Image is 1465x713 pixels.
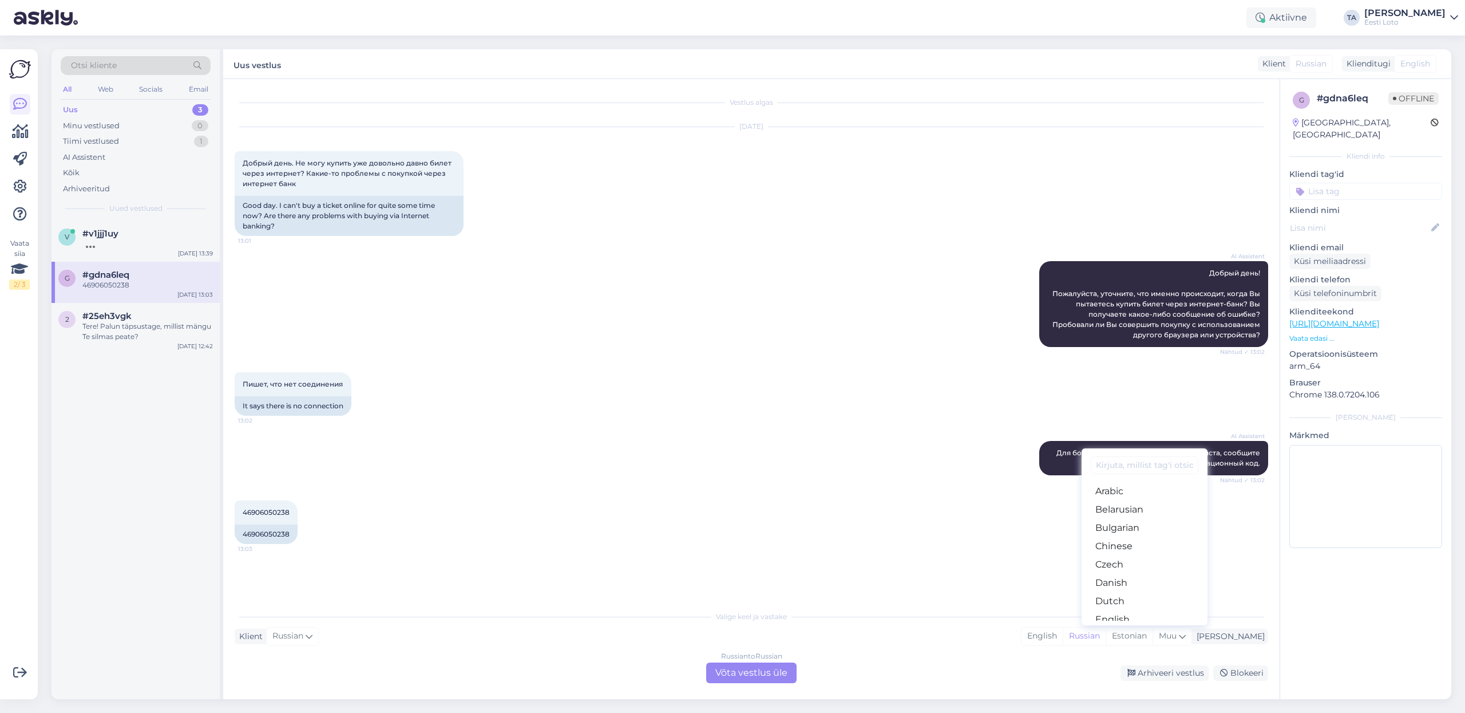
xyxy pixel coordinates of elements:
[721,651,782,661] div: Russian to Russian
[1213,665,1268,681] div: Blokeeri
[109,203,163,214] span: Uued vestlused
[1289,306,1442,318] p: Klienditeekond
[63,104,78,116] div: Uus
[1082,592,1207,610] a: Dutch
[178,249,213,258] div: [DATE] 13:39
[1246,7,1316,28] div: Aktiivne
[1289,412,1442,423] div: [PERSON_NAME]
[65,233,69,241] span: v
[1364,9,1458,27] a: [PERSON_NAME]Eesti Loto
[1159,631,1177,641] span: Muu
[1296,58,1327,70] span: Russian
[1082,610,1207,629] a: English
[1258,58,1286,70] div: Klient
[9,279,30,290] div: 2 / 3
[1364,9,1446,18] div: [PERSON_NAME]
[235,525,298,544] div: 46906050238
[1289,242,1442,254] p: Kliendi email
[1388,92,1439,105] span: Offline
[65,274,70,282] span: g
[1220,348,1265,356] span: Nähtud ✓ 13:02
[63,136,119,147] div: Tiimi vestlused
[1290,222,1429,234] input: Lisa nimi
[61,82,74,97] div: All
[238,237,281,245] span: 13:01
[706,663,797,683] div: Võta vestlus üle
[1289,318,1379,329] a: [URL][DOMAIN_NAME]
[1342,58,1391,70] div: Klienditugi
[65,315,69,324] span: 2
[235,396,351,416] div: It says there is no connection
[1289,377,1442,389] p: Brauser
[243,380,343,388] span: Пишет, что нет соединения
[63,167,80,179] div: Kõik
[235,612,1268,622] div: Valige keel ja vastake
[1082,501,1207,519] a: Belarusian
[177,290,213,299] div: [DATE] 13:03
[1289,168,1442,180] p: Kliendi tag'id
[1289,389,1442,401] p: Chrome 138.0.7204.106
[63,183,110,195] div: Arhiveeritud
[137,82,165,97] div: Socials
[1289,183,1442,200] input: Lisa tag
[82,321,213,342] div: Tere! Palun täpsustage, millist mängu Te silmas peate?
[1364,18,1446,27] div: Eesti Loto
[1289,151,1442,161] div: Kliendi info
[1082,519,1207,537] a: Bulgarian
[235,196,464,236] div: Good day. I can't buy a ticket online for quite some time now? Are there any problems with buying...
[82,311,132,321] span: #25eh3vgk
[1289,333,1442,344] p: Vaata edasi ...
[1289,286,1381,301] div: Küsi telefoninumbrit
[1299,96,1304,104] span: g
[233,56,281,72] label: Uus vestlus
[1317,92,1388,105] div: # gdna6leq
[1222,432,1265,440] span: AI Assistent
[1289,204,1442,216] p: Kliendi nimi
[194,136,208,147] div: 1
[71,60,117,72] span: Otsi kliente
[1289,348,1442,360] p: Operatsioonisüsteem
[9,58,31,80] img: Askly Logo
[1056,448,1262,467] span: Для более детальной проверки, пожалуйста, сообщите нам Ваш личный идентификационный код.
[235,121,1268,132] div: [DATE]
[63,152,105,163] div: AI Assistent
[1106,628,1153,645] div: Estonian
[1091,456,1198,474] input: Kirjuta, millist tag'i otsid
[1289,254,1371,269] div: Küsi meiliaadressi
[187,82,211,97] div: Email
[235,631,263,643] div: Klient
[192,104,208,116] div: 3
[1063,628,1106,645] div: Russian
[1120,665,1209,681] div: Arhiveeri vestlus
[82,270,129,280] span: #gdna6leq
[1400,58,1430,70] span: English
[177,342,213,350] div: [DATE] 12:42
[238,416,281,425] span: 13:02
[1289,360,1442,372] p: arm_64
[82,229,118,239] span: #v1jjj1uy
[1289,430,1442,442] p: Märkmed
[1222,252,1265,261] span: AI Assistent
[1220,476,1265,484] span: Nähtud ✓ 13:02
[192,120,208,132] div: 0
[1082,556,1207,574] a: Czech
[1082,574,1207,592] a: Danish
[1082,537,1207,556] a: Chinese
[243,159,453,188] span: Добрый день. Не могу купить уже довольно давно билет через интернет? Какие-то проблемы с покупкой...
[1293,117,1431,141] div: [GEOGRAPHIC_DATA], [GEOGRAPHIC_DATA]
[1289,274,1442,286] p: Kliendi telefon
[63,120,120,132] div: Minu vestlused
[1344,10,1360,26] div: TA
[1021,628,1063,645] div: English
[82,280,213,290] div: 46906050238
[243,508,290,517] span: 46906050238
[1192,631,1265,643] div: [PERSON_NAME]
[9,238,30,290] div: Vaata siia
[272,630,303,643] span: Russian
[1052,269,1262,339] span: Добрый день! Пожалуйста, уточните, что именно происходит, когда Вы пытаетесь купить билет через и...
[238,545,281,553] span: 13:03
[96,82,116,97] div: Web
[235,97,1268,108] div: Vestlus algas
[1082,482,1207,501] a: Arabic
